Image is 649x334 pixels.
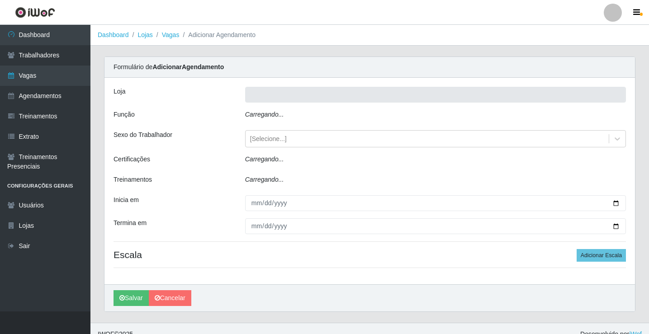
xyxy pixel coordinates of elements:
[114,110,135,119] label: Função
[137,31,152,38] a: Lojas
[245,111,284,118] i: Carregando...
[114,130,172,140] label: Sexo do Trabalhador
[245,176,284,183] i: Carregando...
[90,25,649,46] nav: breadcrumb
[114,175,152,184] label: Treinamentos
[245,218,626,234] input: 00/00/0000
[250,134,287,144] div: [Selecione...]
[98,31,129,38] a: Dashboard
[179,30,256,40] li: Adicionar Agendamento
[114,218,147,228] label: Termina em
[114,290,149,306] button: Salvar
[245,195,626,211] input: 00/00/0000
[162,31,180,38] a: Vagas
[114,155,150,164] label: Certificações
[149,290,191,306] a: Cancelar
[114,249,626,260] h4: Escala
[245,155,284,163] i: Carregando...
[15,7,55,18] img: CoreUI Logo
[577,249,626,262] button: Adicionar Escala
[114,87,125,96] label: Loja
[152,63,224,71] strong: Adicionar Agendamento
[104,57,635,78] div: Formulário de
[114,195,139,205] label: Inicia em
